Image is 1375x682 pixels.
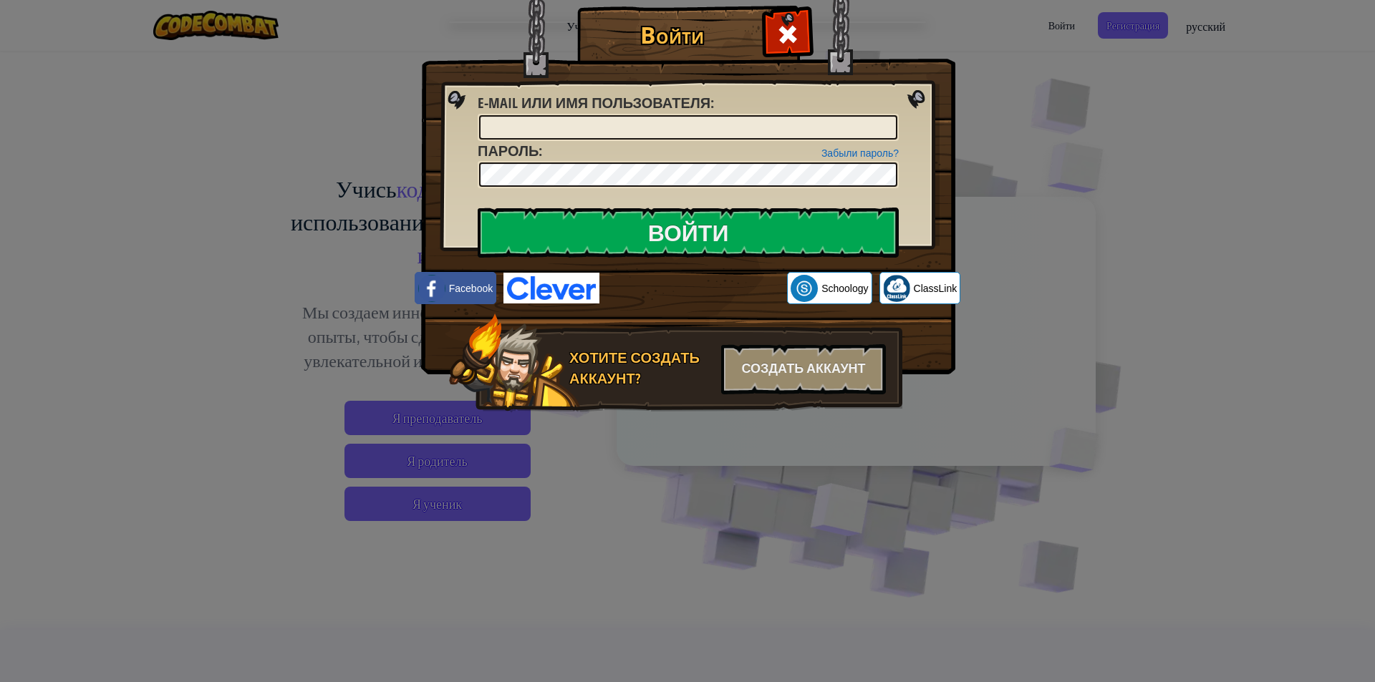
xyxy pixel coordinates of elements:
[418,275,445,302] img: facebook_small.png
[478,141,542,162] label: :
[478,141,539,160] span: Пароль
[503,273,599,303] img: clever-logo-blue.png
[721,344,886,394] div: Создать аккаунт
[821,147,899,159] a: Забыли пароль?
[581,22,763,47] h1: Войти
[478,208,899,258] input: Войти
[914,281,957,296] span: ClassLink
[821,281,868,296] span: Schoology
[478,93,714,114] label: :
[883,275,910,302] img: classlink-logo-small.png
[569,348,713,389] div: Хотите создать аккаунт?
[449,281,493,296] span: Facebook
[599,273,787,304] iframe: Кнопка "Войти с аккаунтом Google"
[478,93,710,112] span: E-mail или имя пользователя
[791,275,818,302] img: schoology.png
